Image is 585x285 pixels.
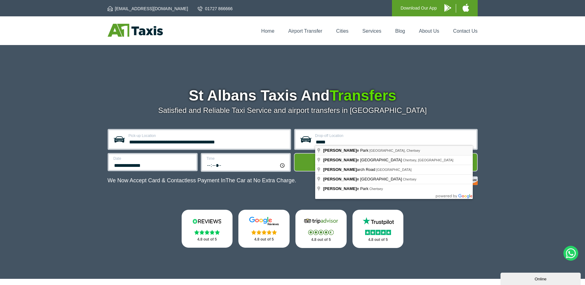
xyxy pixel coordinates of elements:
[238,210,290,248] a: Google Stars 4.8 out of 5
[108,24,163,37] img: A1 Taxis St Albans LTD
[323,186,369,191] span: e Park
[108,88,478,103] h1: St Albans Taxis And
[323,167,376,172] span: arch Road
[365,230,391,235] img: Stars
[453,28,477,34] a: Contact Us
[395,28,405,34] a: Blog
[194,230,220,235] img: Stars
[323,177,403,181] span: e [GEOGRAPHIC_DATA]
[330,87,396,104] span: Transfers
[323,148,369,153] span: e Park
[108,106,478,115] p: Satisfied and Reliable Taxi Service and airport transfers in [GEOGRAPHIC_DATA]
[323,148,357,153] span: [PERSON_NAME]
[463,4,469,12] img: A1 Taxis iPhone App
[188,236,226,243] p: 4.8 out of 5
[198,6,233,12] a: 01727 866666
[323,177,357,181] span: [PERSON_NAME]
[302,236,340,244] p: 4.8 out of 5
[225,177,296,184] span: The Car at No Extra Charge.
[362,28,381,34] a: Services
[261,28,274,34] a: Home
[323,158,403,162] span: e [GEOGRAPHIC_DATA]
[303,217,340,226] img: Tripadvisor
[376,168,412,171] span: [GEOGRAPHIC_DATA]
[308,230,334,235] img: Stars
[369,149,420,152] span: [GEOGRAPHIC_DATA], Chertsey
[188,217,225,226] img: Reviews.io
[113,157,193,160] label: Date
[352,210,404,248] a: Trustpilot Stars 4.8 out of 5
[336,28,348,34] a: Cities
[403,158,453,162] span: Chertsey, [GEOGRAPHIC_DATA]
[419,28,439,34] a: About Us
[251,230,277,235] img: Stars
[323,186,357,191] span: [PERSON_NAME]
[359,236,397,244] p: 4.8 out of 5
[323,158,357,162] span: [PERSON_NAME]
[129,134,286,138] label: Pick-up Location
[360,217,397,226] img: Trustpilot
[501,271,582,285] iframe: chat widget
[108,177,296,184] p: We Now Accept Card & Contactless Payment In
[108,6,188,12] a: [EMAIL_ADDRESS][DOMAIN_NAME]
[294,153,478,171] button: Get Quote
[401,4,437,12] p: Download Our App
[288,28,322,34] a: Airport Transfer
[245,236,283,243] p: 4.8 out of 5
[245,217,282,226] img: Google
[444,4,451,12] img: A1 Taxis Android App
[403,177,416,181] span: Chertsey
[369,187,383,191] span: Chertsey
[295,210,347,248] a: Tripadvisor Stars 4.8 out of 5
[315,134,473,138] label: Drop-off Location
[182,210,233,248] a: Reviews.io Stars 4.8 out of 5
[207,157,286,160] label: Time
[323,167,357,172] span: [PERSON_NAME]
